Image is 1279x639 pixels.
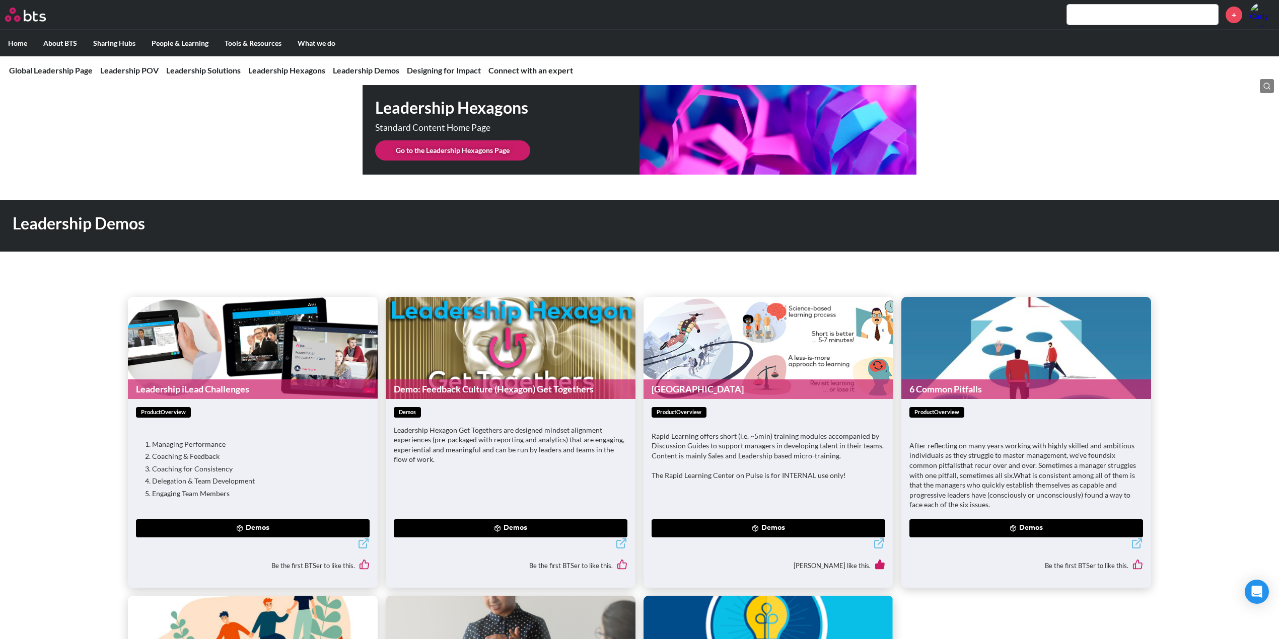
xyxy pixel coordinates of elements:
[136,552,370,580] div: Be the first BTSer to like this.
[9,65,93,75] a: Global Leadership Page
[1250,3,1274,27] a: Profile
[909,441,1143,510] p: After reflecting on many years working with highly skilled and ambitious individuals as they stru...
[615,537,627,552] a: External link
[248,65,325,75] a: Leadership Hexagons
[333,65,399,75] a: Leadership Demos
[35,30,85,56] label: About BTS
[13,212,890,235] h1: Leadership Demos
[407,65,481,75] a: Designing for Impact
[644,379,893,399] a: [GEOGRAPHIC_DATA]
[152,451,362,461] li: Coaching & Feedback
[1250,3,1274,27] img: Carly Krei-Apolinario
[394,425,627,464] p: Leadership Hexagon Get Togethers are designed mindset alignment experiences (pre-packaged with re...
[5,8,46,22] img: BTS Logo
[394,552,627,580] div: Be the first BTSer to like this.
[652,519,885,537] button: Demos
[152,464,362,474] li: Coaching for Consistency
[152,476,362,486] li: Delegation & Team Development
[375,123,587,132] p: Standard Content Home Page
[152,439,362,449] li: Managing Performance
[1245,580,1269,604] div: Open Intercom Messenger
[358,537,370,552] a: External link
[652,470,885,481] p: The Rapid Learning Center on Pulse is for INTERNAL use only!
[375,140,530,161] a: Go to the Leadership Hexagons Page
[394,519,627,537] button: Demos
[375,97,639,119] h1: Leadership Hexagons
[488,65,573,75] a: Connect with an expert
[136,407,191,418] span: productOverview
[85,30,144,56] label: Sharing Hubs
[909,519,1143,537] button: Demos
[144,30,217,56] label: People & Learning
[100,65,159,75] a: Leadership POV
[901,379,1151,399] a: 6 Common Pitfalls
[152,489,362,499] li: Engaging Team Members
[386,379,635,399] a: Demo: Feedback Culture (Hexagon) Get Togethers
[909,407,964,418] span: productOverview
[166,65,241,75] a: Leadership Solutions
[136,519,370,537] button: Demos
[873,537,885,552] a: External link
[652,552,885,580] div: [PERSON_NAME] like this.
[909,552,1143,580] div: Be the first BTSer to like this.
[652,431,885,461] p: Rapid Learning offers short (i.e. ~5min) training modules accompanied by Discussion Guides to sup...
[652,407,706,418] span: productOverview
[394,407,421,418] span: demos
[217,30,290,56] label: Tools & Resources
[1226,7,1242,23] a: +
[290,30,343,56] label: What we do
[5,8,64,22] a: Go home
[1131,537,1143,552] a: External link
[128,379,378,399] a: Leadership iLead Challenges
